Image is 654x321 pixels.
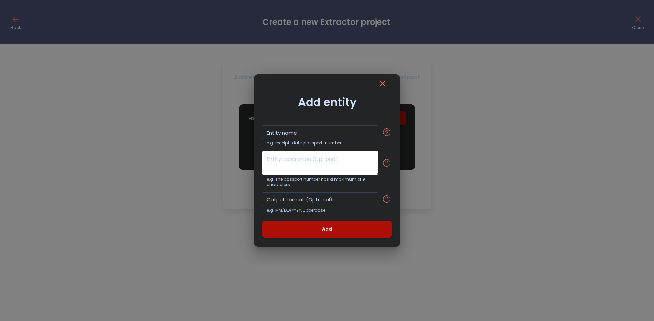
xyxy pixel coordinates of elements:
[373,74,392,93] button: close
[267,177,383,187] p: e.g. The passport number has a maximum of 9 characters.
[267,140,383,146] p: e.g. receipt_date, passport_number
[273,225,381,233] span: Add
[262,96,392,109] h2: Add entity
[267,208,383,213] p: e.g. MM/DD/YYYY, Uppercase
[262,221,392,238] button: Add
